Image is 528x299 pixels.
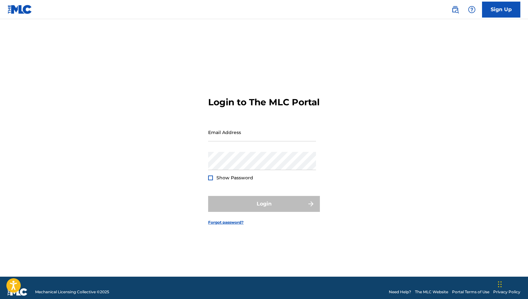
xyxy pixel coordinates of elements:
a: Privacy Policy [493,289,520,295]
iframe: Chat Widget [496,268,528,299]
img: MLC Logo [8,5,32,14]
img: logo [8,288,27,296]
a: Sign Up [482,2,520,18]
a: Portal Terms of Use [452,289,489,295]
a: Public Search [449,3,462,16]
div: Help [465,3,478,16]
img: help [468,6,476,13]
a: The MLC Website [415,289,448,295]
span: Show Password [216,175,253,181]
div: Drag [498,275,502,294]
a: Need Help? [389,289,411,295]
img: search [451,6,459,13]
span: Mechanical Licensing Collective © 2025 [35,289,109,295]
a: Forgot password? [208,220,244,225]
h3: Login to The MLC Portal [208,97,320,108]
